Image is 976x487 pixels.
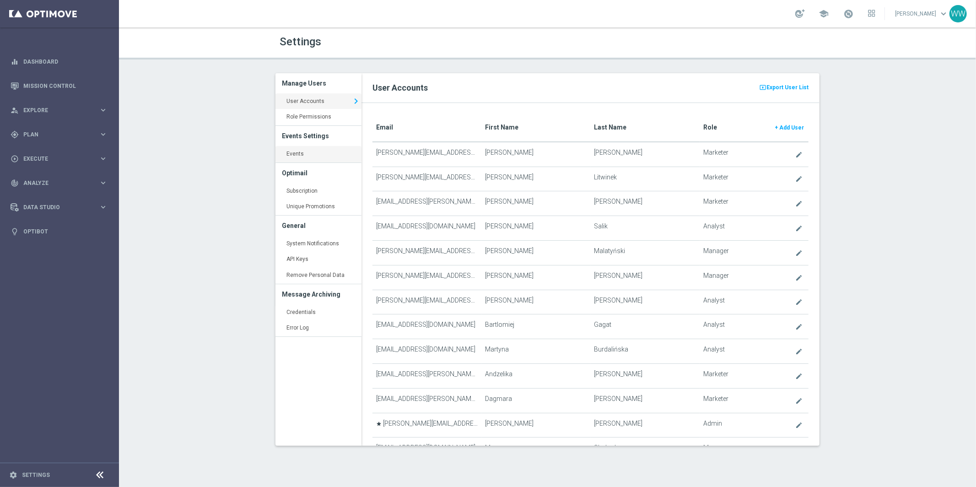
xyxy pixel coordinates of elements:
td: [PERSON_NAME] [591,142,700,167]
td: Dagmara [481,388,590,413]
td: Salik [591,216,700,241]
div: Plan [11,130,99,139]
td: [PERSON_NAME] [481,191,590,216]
td: [EMAIL_ADDRESS][PERSON_NAME][DOMAIN_NAME] [372,388,481,413]
div: Analyze [11,179,99,187]
td: Burdalińska [591,339,700,364]
td: [PERSON_NAME][EMAIL_ADDRESS][DOMAIN_NAME] [372,167,481,191]
button: gps_fixed Plan keyboard_arrow_right [10,131,108,138]
a: Dashboard [23,49,108,74]
i: keyboard_arrow_right [99,154,108,163]
td: Andzelika [481,363,590,388]
span: Marketer [703,149,728,157]
td: Litwinek [591,167,700,191]
span: Analyst [703,222,725,230]
i: keyboard_arrow_right [350,94,361,108]
a: Events [275,146,361,162]
button: person_search Explore keyboard_arrow_right [10,107,108,114]
span: Plan [23,132,99,137]
td: [PERSON_NAME] [591,388,700,413]
i: lightbulb [11,227,19,236]
translate: Role [703,124,717,131]
td: Shcherbyna [591,438,700,462]
h3: General [282,216,355,236]
i: create [795,422,803,429]
i: create [795,225,803,232]
td: [PERSON_NAME] [481,216,590,241]
i: play_circle_outline [11,155,19,163]
span: Analyst [703,297,725,304]
h3: Optimail [282,163,355,183]
translate: Last Name [594,124,627,131]
td: [PERSON_NAME] [591,363,700,388]
span: Execute [23,156,99,162]
td: Martyna [481,339,590,364]
td: [EMAIL_ADDRESS][DOMAIN_NAME] [372,216,481,241]
i: present_to_all [759,83,766,92]
td: [EMAIL_ADDRESS][PERSON_NAME][DOMAIN_NAME] [372,191,481,216]
td: [PERSON_NAME] [481,142,590,167]
td: [PERSON_NAME] [481,413,590,438]
span: Analyst [703,346,725,353]
div: Execute [11,155,99,163]
i: create [795,175,803,183]
button: track_changes Analyze keyboard_arrow_right [10,179,108,187]
h3: Events Settings [282,126,355,146]
div: lightbulb Optibot [10,228,108,235]
button: play_circle_outline Execute keyboard_arrow_right [10,155,108,162]
a: User Accounts [275,93,361,110]
i: keyboard_arrow_right [99,179,108,187]
a: Optibot [23,219,108,243]
i: equalizer [11,58,19,66]
a: Subscription [275,183,361,200]
span: Marketer [703,173,728,181]
button: Data Studio keyboard_arrow_right [10,204,108,211]
td: [PERSON_NAME] [481,167,590,191]
td: [PERSON_NAME][EMAIL_ADDRESS][PERSON_NAME][DOMAIN_NAME] [372,142,481,167]
td: Maryna [481,438,590,462]
span: + [775,124,778,131]
span: keyboard_arrow_down [938,9,949,19]
span: school [819,9,829,19]
td: [PERSON_NAME] [481,265,590,290]
span: Manager [703,444,729,452]
i: person_search [11,106,19,114]
button: Mission Control [10,82,108,90]
td: [PERSON_NAME] [481,240,590,265]
td: [PERSON_NAME][EMAIL_ADDRESS][PERSON_NAME][DOMAIN_NAME] [372,290,481,314]
i: create [795,274,803,281]
div: Mission Control [11,74,108,98]
i: create [795,323,803,330]
span: Data Studio [23,205,99,210]
i: settings [9,471,17,479]
a: Unique Promotions [275,199,361,215]
i: star [376,421,382,427]
span: Analyze [23,180,99,186]
div: Explore [11,106,99,114]
td: [EMAIL_ADDRESS][DOMAIN_NAME] [372,314,481,339]
a: Credentials [275,304,361,321]
button: equalizer Dashboard [10,58,108,65]
td: [PERSON_NAME] [591,191,700,216]
h3: Message Archiving [282,284,355,304]
a: API Keys [275,251,361,268]
a: Error Log [275,320,361,336]
td: [PERSON_NAME][EMAIL_ADDRESS][PERSON_NAME][DOMAIN_NAME] [372,413,481,438]
span: Explore [23,108,99,113]
i: track_changes [11,179,19,187]
h2: User Accounts [372,82,809,93]
translate: First Name [485,124,518,131]
td: [PERSON_NAME] [591,265,700,290]
td: [EMAIL_ADDRESS][DOMAIN_NAME] [372,339,481,364]
span: Admin [703,420,722,427]
a: Mission Control [23,74,108,98]
span: Marketer [703,198,728,206]
div: Data Studio [11,203,99,211]
td: [PERSON_NAME][EMAIL_ADDRESS][PERSON_NAME][DOMAIN_NAME] [372,265,481,290]
td: [PERSON_NAME] [591,290,700,314]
